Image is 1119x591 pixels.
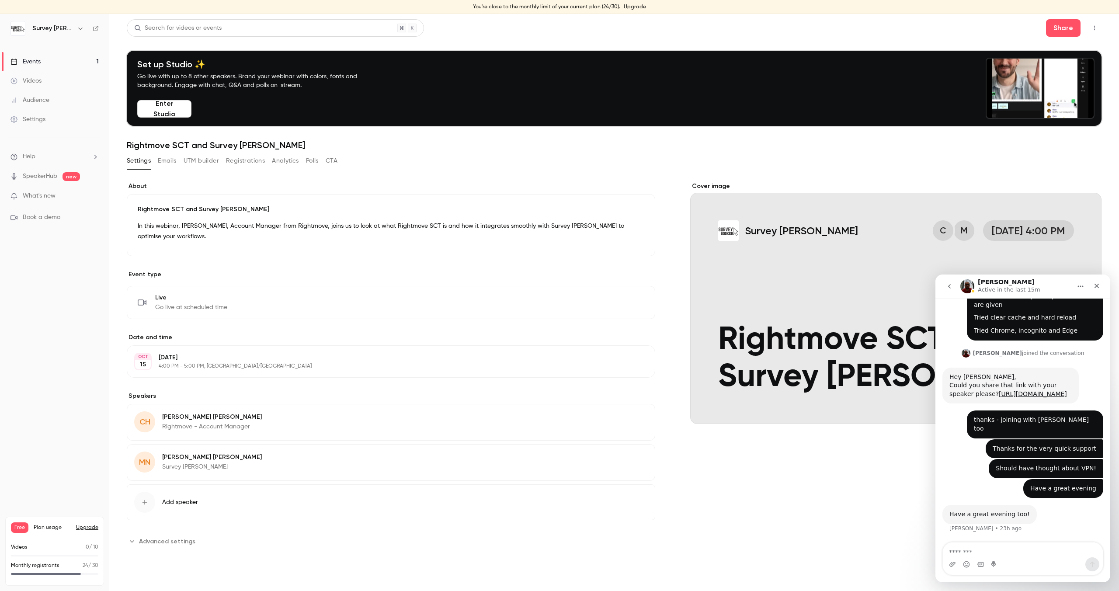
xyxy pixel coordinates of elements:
[86,543,98,551] p: / 10
[162,462,262,471] p: Survey [PERSON_NAME]
[1046,19,1081,37] button: Share
[306,154,319,168] button: Polls
[23,172,57,181] a: SpeakerHub
[226,154,265,168] button: Registrations
[690,182,1102,191] label: Cover image
[11,522,28,533] span: Free
[127,140,1102,150] h1: Rightmove SCT and Survey [PERSON_NAME]
[127,154,151,168] button: Settings
[137,59,378,70] h4: Set up Studio ✨
[935,275,1110,582] iframe: Intercom live chat
[690,182,1102,424] section: Cover image
[34,524,71,531] span: Plan usage
[184,154,219,168] button: UTM builder
[326,154,337,168] button: CTA
[155,293,227,302] span: Live
[10,57,41,66] div: Events
[23,213,60,222] span: Book a demo
[127,534,201,548] button: Advanced settings
[11,562,59,570] p: Monthly registrants
[140,360,146,369] p: 15
[162,422,262,431] p: Rightmove - Account Manager
[159,363,609,370] p: 4:00 PM - 5:00 PM, [GEOGRAPHIC_DATA]/[GEOGRAPHIC_DATA]
[127,270,655,279] p: Event type
[127,182,655,191] label: About
[127,484,655,520] button: Add speaker
[139,416,150,428] span: CH
[10,96,49,104] div: Audience
[162,413,262,421] p: [PERSON_NAME] [PERSON_NAME]
[10,76,42,85] div: Videos
[86,545,89,550] span: 0
[135,354,151,360] div: OCT
[137,72,378,90] p: Go live with up to 8 other speakers. Brand your webinar with colors, fonts and background. Engage...
[138,221,644,242] p: In this webinar, [PERSON_NAME], Account Manager from Rightmove, joins us to look at what Rightmov...
[88,192,99,200] iframe: Noticeable Trigger
[127,534,655,548] section: Advanced settings
[83,562,98,570] p: / 30
[127,392,655,400] label: Speakers
[127,333,655,342] label: Date and time
[624,3,646,10] a: Upgrade
[139,456,150,468] span: MN
[138,205,644,214] p: Rightmove SCT and Survey [PERSON_NAME]
[155,303,227,312] span: Go live at scheduled time
[162,453,262,462] p: [PERSON_NAME] [PERSON_NAME]
[127,404,655,441] div: CH[PERSON_NAME] [PERSON_NAME]Rightmove - Account Manager
[272,154,299,168] button: Analytics
[10,152,99,161] li: help-dropdown-opener
[83,563,88,568] span: 24
[127,444,655,481] div: MN[PERSON_NAME] [PERSON_NAME]Survey [PERSON_NAME]
[134,24,222,33] div: Search for videos or events
[23,191,56,201] span: What's new
[32,24,73,33] h6: Survey [PERSON_NAME]
[159,353,609,362] p: [DATE]
[10,115,45,124] div: Settings
[158,154,176,168] button: Emails
[76,524,98,531] button: Upgrade
[137,100,191,118] button: Enter Studio
[162,498,198,507] span: Add speaker
[11,21,25,35] img: Survey Booker CRM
